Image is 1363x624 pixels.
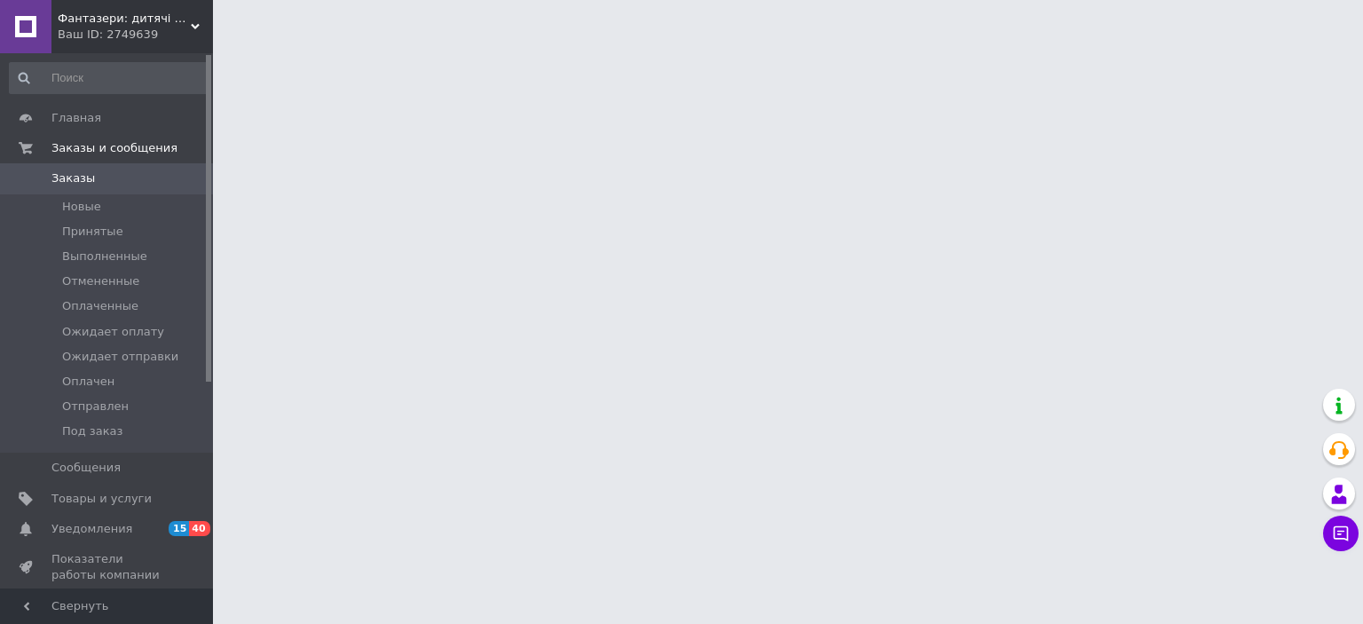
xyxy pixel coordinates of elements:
[51,110,101,126] span: Главная
[9,62,209,94] input: Поиск
[51,170,95,186] span: Заказы
[62,249,147,265] span: Выполненные
[62,349,178,365] span: Ожидает отправки
[189,521,209,536] span: 40
[62,324,164,340] span: Ожидает оплату
[51,551,164,583] span: Показатели работы компании
[169,521,189,536] span: 15
[62,273,139,289] span: Отмененные
[58,11,191,27] span: Фантазери: дитячі книги та розвиваючі іграшки
[51,491,152,507] span: Товары и услуги
[62,224,123,240] span: Принятые
[51,521,132,537] span: Уведомления
[62,199,101,215] span: Новые
[62,423,122,439] span: Под заказ
[1323,516,1359,551] button: Чат с покупателем
[51,140,177,156] span: Заказы и сообщения
[51,460,121,476] span: Сообщения
[62,399,129,415] span: Отправлен
[62,374,114,390] span: Оплачен
[58,27,213,43] div: Ваш ID: 2749639
[62,298,138,314] span: Оплаченные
